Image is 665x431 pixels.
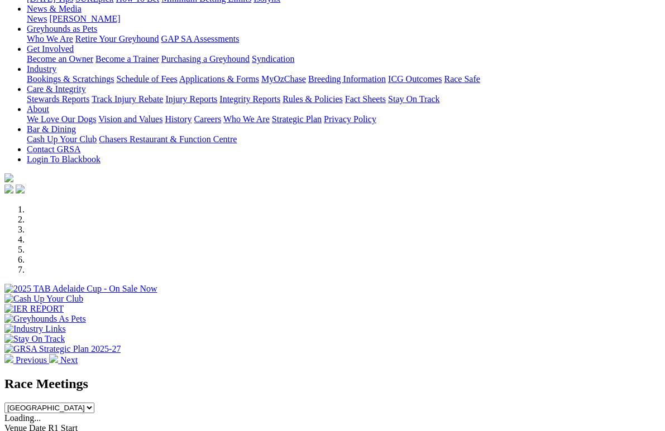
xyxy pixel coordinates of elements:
[165,114,192,124] a: History
[179,74,259,84] a: Applications & Forms
[252,54,294,64] a: Syndication
[27,84,86,94] a: Care & Integrity
[27,54,93,64] a: Become an Owner
[194,114,221,124] a: Careers
[283,94,343,104] a: Rules & Policies
[444,74,480,84] a: Race Safe
[60,355,78,365] span: Next
[165,94,217,104] a: Injury Reports
[4,354,13,363] img: chevron-left-pager-white.svg
[27,74,661,84] div: Industry
[27,4,82,13] a: News & Media
[16,355,47,365] span: Previous
[223,114,270,124] a: Who We Are
[388,94,439,104] a: Stay On Track
[4,376,661,391] h2: Race Meetings
[95,54,159,64] a: Become a Trainer
[4,355,49,365] a: Previous
[161,34,240,43] a: GAP SA Assessments
[49,354,58,363] img: chevron-right-pager-white.svg
[27,144,80,154] a: Contact GRSA
[75,34,159,43] a: Retire Your Greyhound
[27,114,661,124] div: About
[27,34,73,43] a: Who We Are
[49,355,78,365] a: Next
[4,185,13,193] img: facebook.svg
[161,54,250,64] a: Purchasing a Greyhound
[27,14,661,24] div: News & Media
[27,124,76,134] a: Bar & Dining
[272,114,322,124] a: Strategic Plan
[4,314,86,324] img: Greyhounds As Pets
[219,94,280,104] a: Integrity Reports
[4,294,83,304] img: Cash Up Your Club
[324,114,376,124] a: Privacy Policy
[4,304,64,314] img: IER REPORT
[27,104,49,114] a: About
[261,74,306,84] a: MyOzChase
[4,324,66,334] img: Industry Links
[27,34,661,44] div: Greyhounds as Pets
[4,413,41,423] span: Loading...
[388,74,442,84] a: ICG Outcomes
[116,74,177,84] a: Schedule of Fees
[98,114,162,124] a: Vision and Values
[4,173,13,182] img: logo-grsa-white.png
[27,114,96,124] a: We Love Our Dogs
[99,134,237,144] a: Chasers Restaurant & Function Centre
[4,344,121,354] img: GRSA Strategic Plan 2025-27
[27,24,97,33] a: Greyhounds as Pets
[4,334,65,344] img: Stay On Track
[16,185,25,193] img: twitter.svg
[27,64,56,74] a: Industry
[92,94,163,104] a: Track Injury Rebate
[27,94,661,104] div: Care & Integrity
[27,54,661,64] div: Get Involved
[345,94,386,104] a: Fact Sheets
[308,74,386,84] a: Breeding Information
[49,14,120,23] a: [PERSON_NAME]
[4,284,157,294] img: 2025 TAB Adelaide Cup - On Sale Now
[27,44,74,54] a: Get Involved
[27,134,97,144] a: Cash Up Your Club
[27,94,89,104] a: Stewards Reports
[27,154,101,164] a: Login To Blackbook
[27,14,47,23] a: News
[27,134,661,144] div: Bar & Dining
[27,74,114,84] a: Bookings & Scratchings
